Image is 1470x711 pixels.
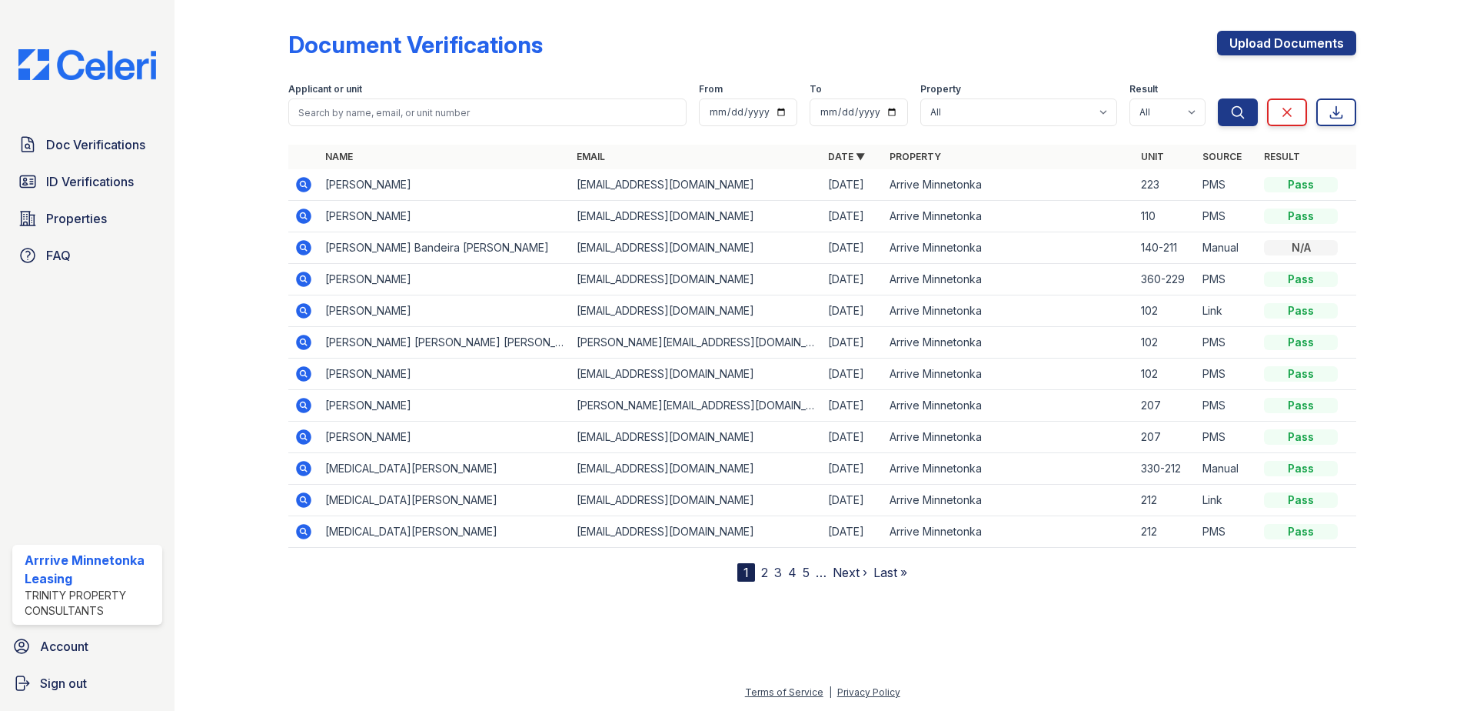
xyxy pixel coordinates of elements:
[319,485,570,516] td: [MEDICAL_DATA][PERSON_NAME]
[1196,169,1258,201] td: PMS
[1135,169,1196,201] td: 223
[883,201,1135,232] td: Arrive Minnetonka
[1264,240,1338,255] div: N/A
[822,453,883,485] td: [DATE]
[46,135,145,154] span: Doc Verifications
[745,686,823,698] a: Terms of Service
[6,49,168,80] img: CE_Logo_Blue-a8612792a0a2168367f1c8372b55b34899dd931a85d93a1a3d3e32e68fde9ad4.png
[319,169,570,201] td: [PERSON_NAME]
[1135,390,1196,422] td: 207
[1196,201,1258,232] td: PMS
[1135,295,1196,327] td: 102
[822,201,883,232] td: [DATE]
[883,232,1135,264] td: Arrive Minnetonka
[883,485,1135,516] td: Arrive Minnetonka
[822,327,883,359] td: [DATE]
[1196,295,1258,327] td: Link
[1202,151,1242,162] a: Source
[829,686,832,698] div: |
[822,264,883,295] td: [DATE]
[40,637,88,656] span: Account
[788,565,797,580] a: 4
[1135,201,1196,232] td: 110
[1196,516,1258,548] td: PMS
[570,201,822,232] td: [EMAIL_ADDRESS][DOMAIN_NAME]
[1264,524,1338,539] div: Pass
[6,668,168,699] a: Sign out
[1129,83,1158,95] label: Result
[810,83,822,95] label: To
[890,151,941,162] a: Property
[1135,485,1196,516] td: 212
[319,422,570,453] td: [PERSON_NAME]
[883,295,1135,327] td: Arrive Minnetonka
[570,390,822,422] td: [PERSON_NAME][EMAIL_ADDRESS][DOMAIN_NAME]
[1264,461,1338,476] div: Pass
[25,551,156,588] div: Arrrive Minnetonka Leasing
[822,295,883,327] td: [DATE]
[822,516,883,548] td: [DATE]
[737,563,755,582] div: 1
[1196,359,1258,390] td: PMS
[883,516,1135,548] td: Arrive Minnetonka
[822,422,883,453] td: [DATE]
[837,686,900,698] a: Privacy Policy
[570,327,822,359] td: [PERSON_NAME][EMAIL_ADDRESS][DOMAIN_NAME]
[1264,303,1338,319] div: Pass
[883,264,1135,295] td: Arrive Minnetonka
[288,83,362,95] label: Applicant or unit
[1264,209,1338,224] div: Pass
[833,565,867,580] a: Next ›
[319,516,570,548] td: [MEDICAL_DATA][PERSON_NAME]
[12,129,162,160] a: Doc Verifications
[319,264,570,295] td: [PERSON_NAME]
[883,453,1135,485] td: Arrive Minnetonka
[46,209,107,228] span: Properties
[1196,390,1258,422] td: PMS
[699,83,723,95] label: From
[25,588,156,619] div: Trinity Property Consultants
[288,98,687,126] input: Search by name, email, or unit number
[1217,31,1356,55] a: Upload Documents
[1264,177,1338,192] div: Pass
[570,516,822,548] td: [EMAIL_ADDRESS][DOMAIN_NAME]
[883,390,1135,422] td: Arrive Minnetonka
[12,203,162,234] a: Properties
[570,359,822,390] td: [EMAIL_ADDRESS][DOMAIN_NAME]
[319,359,570,390] td: [PERSON_NAME]
[822,390,883,422] td: [DATE]
[1196,327,1258,359] td: PMS
[883,422,1135,453] td: Arrive Minnetonka
[920,83,961,95] label: Property
[6,631,168,662] a: Account
[774,565,782,580] a: 3
[1135,453,1196,485] td: 330-212
[319,390,570,422] td: [PERSON_NAME]
[319,232,570,264] td: [PERSON_NAME] Bandeira [PERSON_NAME]
[570,295,822,327] td: [EMAIL_ADDRESS][DOMAIN_NAME]
[1264,429,1338,445] div: Pass
[570,232,822,264] td: [EMAIL_ADDRESS][DOMAIN_NAME]
[1135,327,1196,359] td: 102
[1264,151,1300,162] a: Result
[319,453,570,485] td: [MEDICAL_DATA][PERSON_NAME]
[761,565,768,580] a: 2
[570,169,822,201] td: [EMAIL_ADDRESS][DOMAIN_NAME]
[570,422,822,453] td: [EMAIL_ADDRESS][DOMAIN_NAME]
[46,172,134,191] span: ID Verifications
[12,240,162,271] a: FAQ
[1196,453,1258,485] td: Manual
[570,485,822,516] td: [EMAIL_ADDRESS][DOMAIN_NAME]
[1264,335,1338,350] div: Pass
[46,246,71,265] span: FAQ
[40,674,87,693] span: Sign out
[288,31,543,58] div: Document Verifications
[570,453,822,485] td: [EMAIL_ADDRESS][DOMAIN_NAME]
[883,359,1135,390] td: Arrive Minnetonka
[803,565,810,580] a: 5
[1264,272,1338,287] div: Pass
[1264,492,1338,508] div: Pass
[822,359,883,390] td: [DATE]
[12,166,162,197] a: ID Verifications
